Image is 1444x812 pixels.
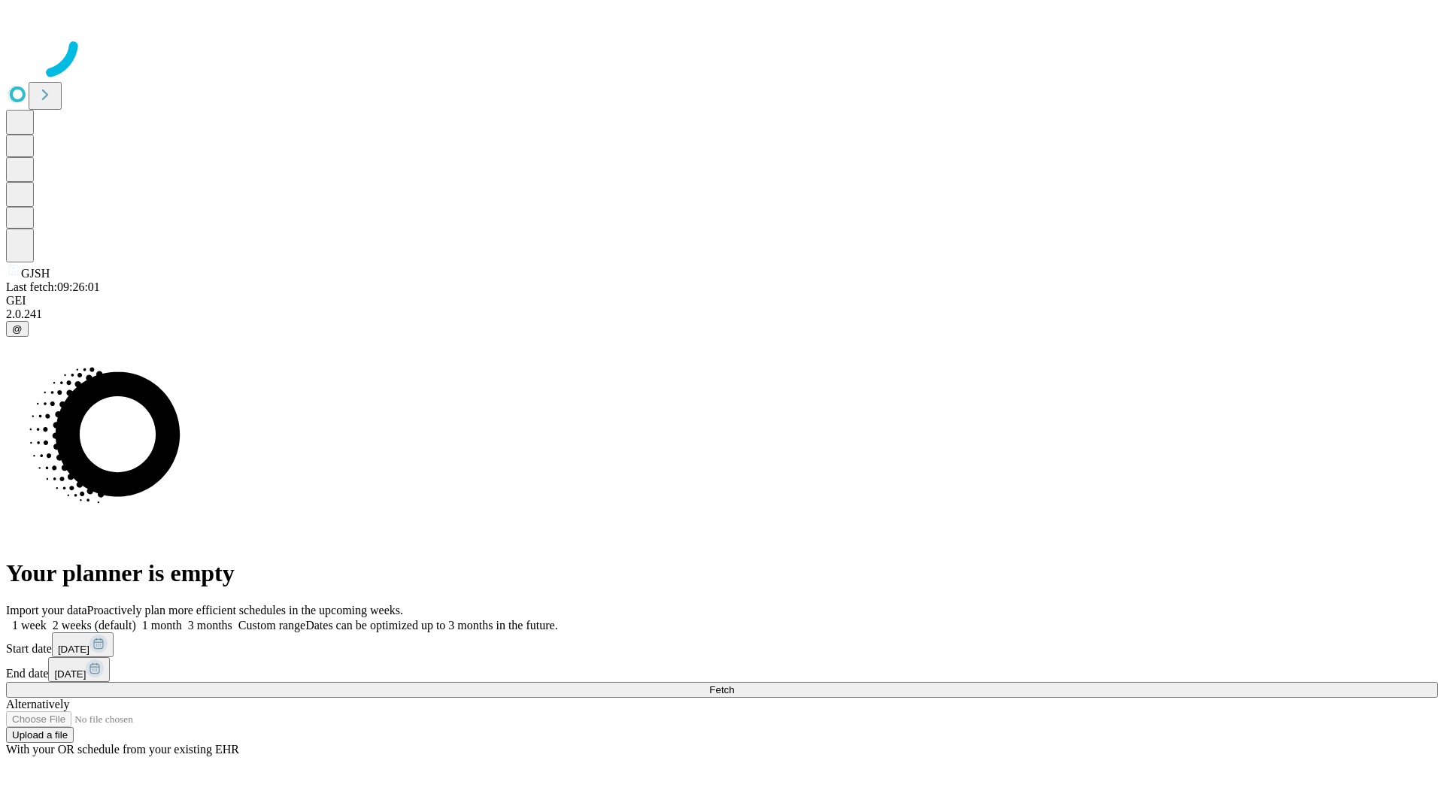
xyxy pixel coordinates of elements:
[6,727,74,743] button: Upload a file
[6,657,1438,682] div: End date
[6,280,100,293] span: Last fetch: 09:26:01
[709,684,734,695] span: Fetch
[53,619,136,632] span: 2 weeks (default)
[238,619,305,632] span: Custom range
[142,619,182,632] span: 1 month
[6,308,1438,321] div: 2.0.241
[6,682,1438,698] button: Fetch
[48,657,110,682] button: [DATE]
[21,267,50,280] span: GJSH
[87,604,403,617] span: Proactively plan more efficient schedules in the upcoming weeks.
[58,644,89,655] span: [DATE]
[188,619,232,632] span: 3 months
[6,321,29,337] button: @
[305,619,557,632] span: Dates can be optimized up to 3 months in the future.
[12,619,47,632] span: 1 week
[6,632,1438,657] div: Start date
[6,559,1438,587] h1: Your planner is empty
[12,323,23,335] span: @
[6,294,1438,308] div: GEI
[6,604,87,617] span: Import your data
[6,698,69,710] span: Alternatively
[52,632,114,657] button: [DATE]
[54,668,86,680] span: [DATE]
[6,743,239,756] span: With your OR schedule from your existing EHR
